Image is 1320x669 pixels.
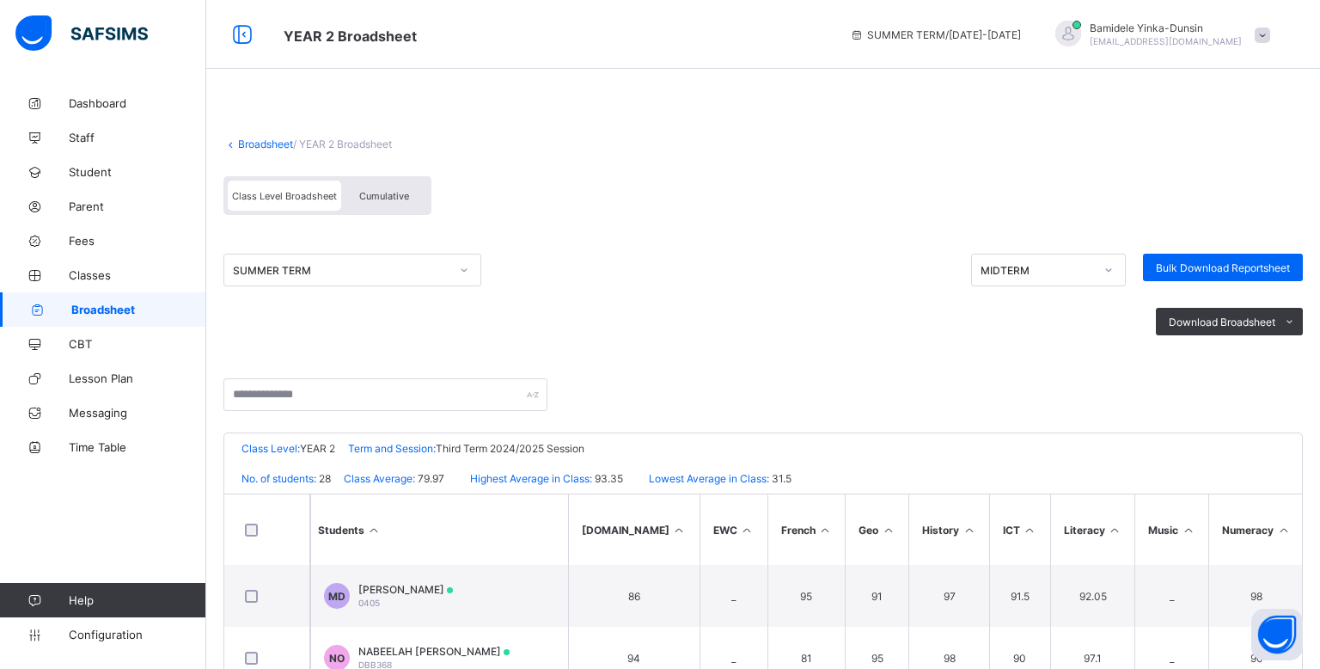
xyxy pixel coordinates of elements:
[981,264,1094,277] div: MIDTERM
[69,371,206,385] span: Lesson Plan
[15,15,148,52] img: safsims
[1038,21,1279,49] div: BamideleYinka-Dunsin
[358,645,510,658] span: NABEELAH [PERSON_NAME]
[962,524,976,537] i: Sort in Ascending Order
[592,472,623,485] span: 93.35
[845,565,908,627] td: 91
[69,165,206,179] span: Student
[316,472,331,485] span: 28
[1208,494,1304,565] th: Numeracy
[649,472,769,485] span: Lowest Average in Class:
[1050,494,1135,565] th: Literacy
[415,472,444,485] span: 79.97
[818,524,833,537] i: Sort in Ascending Order
[470,472,592,485] span: Highest Average in Class:
[69,268,206,282] span: Classes
[1208,565,1304,627] td: 98
[1276,524,1291,537] i: Sort in Ascending Order
[69,199,206,213] span: Parent
[1108,524,1122,537] i: Sort in Ascending Order
[293,138,392,150] span: / YEAR 2 Broadsheet
[69,337,206,351] span: CBT
[69,96,206,110] span: Dashboard
[232,190,337,202] span: Class Level Broadsheet
[767,565,846,627] td: 95
[1181,524,1195,537] i: Sort in Ascending Order
[69,440,206,454] span: Time Table
[358,598,380,608] span: 0405
[310,494,568,565] th: Students
[328,590,345,603] span: MD
[358,583,453,596] span: [PERSON_NAME]
[1169,316,1275,328] span: Download Broadsheet
[908,565,989,627] td: 97
[1134,494,1208,565] th: Music
[1090,21,1242,34] span: Bamidele Yinka-Dunsin
[69,593,205,607] span: Help
[69,131,206,144] span: Staff
[344,472,415,485] span: Class Average:
[700,494,767,565] th: EWC
[672,524,687,537] i: Sort in Ascending Order
[1023,524,1037,537] i: Sort in Ascending Order
[700,565,767,627] td: _
[1251,609,1303,660] button: Open asap
[568,565,700,627] td: 86
[69,628,205,641] span: Configuration
[241,472,316,485] span: No. of students:
[284,28,417,45] span: Class Arm Broadsheet
[989,565,1050,627] td: 91.5
[71,303,206,316] span: Broadsheet
[568,494,700,565] th: [DOMAIN_NAME]
[69,234,206,248] span: Fees
[238,138,293,150] a: Broadsheet
[740,524,755,537] i: Sort in Ascending Order
[908,494,989,565] th: History
[881,524,895,537] i: Sort in Ascending Order
[241,442,300,455] span: Class Level:
[329,652,345,665] span: NO
[233,264,449,277] div: SUMMER TERM
[1090,36,1242,46] span: [EMAIL_ADDRESS][DOMAIN_NAME]
[845,494,908,565] th: Geo
[769,472,791,485] span: 31.5
[300,442,335,455] span: YEAR 2
[348,442,436,455] span: Term and Session:
[367,524,382,537] i: Sort Ascending
[1156,261,1290,274] span: Bulk Download Reportsheet
[69,406,206,420] span: Messaging
[1050,565,1135,627] td: 92.05
[850,28,1021,41] span: session/term information
[989,494,1050,565] th: ICT
[436,442,584,455] span: Third Term 2024/2025 Session
[359,190,409,202] span: Cumulative
[1134,565,1208,627] td: _
[767,494,846,565] th: French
